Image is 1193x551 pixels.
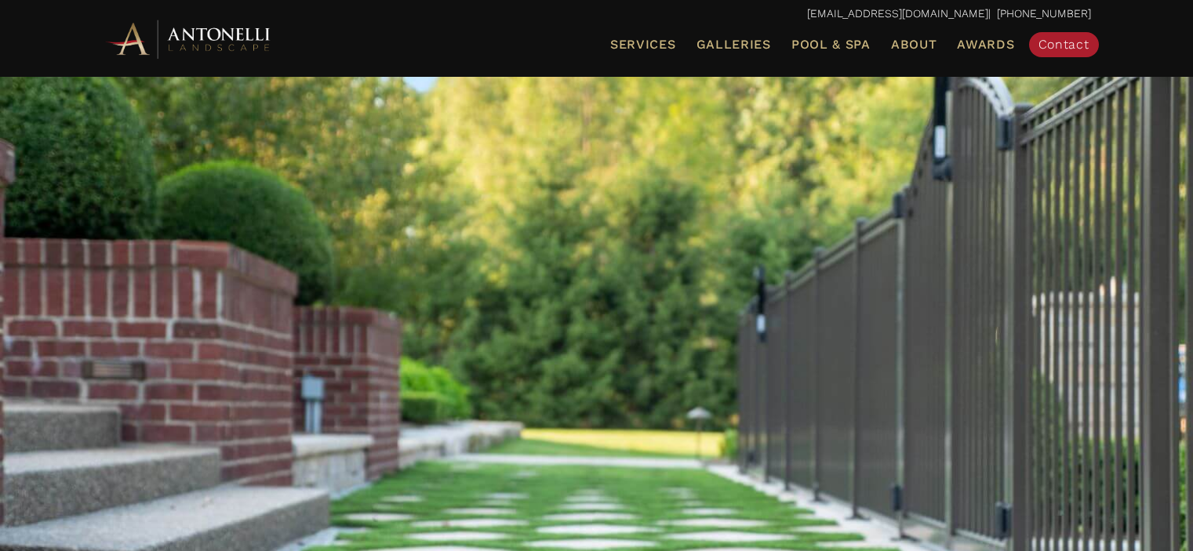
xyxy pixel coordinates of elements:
[697,37,771,52] span: Galleries
[951,34,1020,55] a: Awards
[891,38,937,51] span: About
[1038,37,1089,52] span: Contact
[957,37,1014,52] span: Awards
[807,7,988,20] a: [EMAIL_ADDRESS][DOMAIN_NAME]
[885,34,944,55] a: About
[690,34,777,55] a: Galleries
[604,34,682,55] a: Services
[103,4,1091,24] p: | [PHONE_NUMBER]
[103,17,275,60] img: Antonelli Horizontal Logo
[785,34,877,55] a: Pool & Spa
[1029,32,1099,57] a: Contact
[610,38,676,51] span: Services
[791,37,871,52] span: Pool & Spa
